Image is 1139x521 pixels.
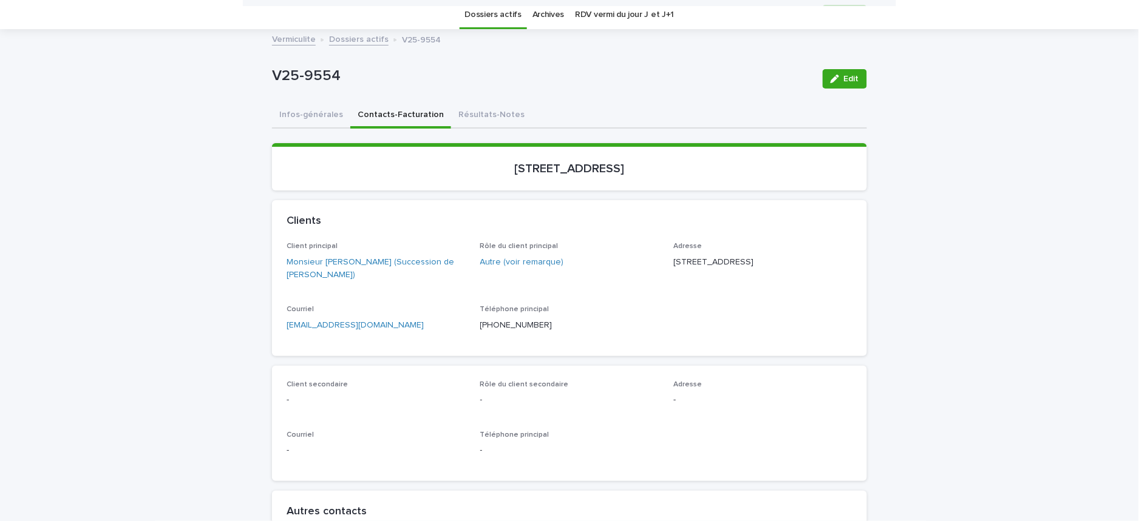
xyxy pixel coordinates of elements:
[673,243,702,250] span: Adresse
[287,431,314,439] span: Courriel
[350,103,451,129] button: Contacts-Facturation
[480,319,659,332] p: [PHONE_NUMBER]
[673,381,702,388] span: Adresse
[272,32,316,45] a: Vermiculite
[465,1,522,29] a: Dossiers actifs
[287,505,367,519] h2: Autres contacts
[287,381,348,388] span: Client secondaire
[451,103,532,129] button: Résultats-Notes
[480,394,659,406] p: -
[532,1,565,29] a: Archives
[272,103,350,129] button: Infos-générales
[480,431,549,439] span: Téléphone principal
[287,321,424,329] a: [EMAIL_ADDRESS][DOMAIN_NAME]
[287,161,852,176] p: [STREET_ADDRESS]
[673,394,852,406] p: -
[287,394,466,406] p: -
[480,381,569,388] span: Rôle du client secondaire
[287,243,338,250] span: Client principal
[287,215,321,228] h2: Clients
[673,256,852,269] p: [STREET_ADDRESS]
[287,444,466,457] p: -
[575,1,674,29] a: RDV vermi du jour J et J+1
[402,32,441,45] p: V25-9554
[287,256,466,281] a: Monsieur [PERSON_NAME] (Succession de [PERSON_NAME])
[844,75,859,83] span: Edit
[287,306,314,313] span: Courriel
[329,32,389,45] a: Dossiers actifs
[480,306,549,313] span: Téléphone principal
[272,67,813,85] p: V25-9554
[480,243,559,250] span: Rôle du client principal
[480,256,564,269] a: Autre (voir remarque)
[480,444,659,457] p: -
[823,69,867,89] button: Edit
